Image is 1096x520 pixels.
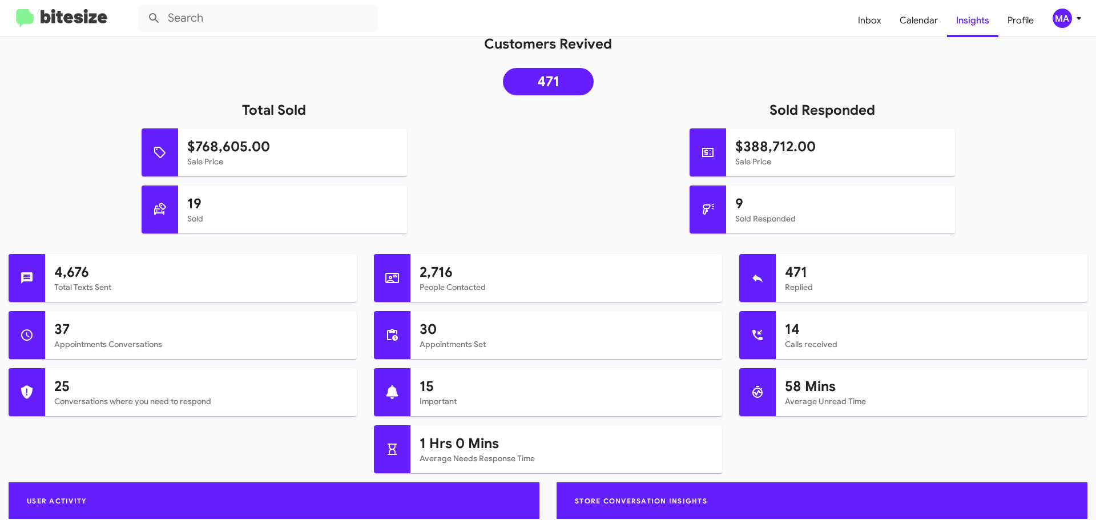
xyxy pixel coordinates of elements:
[420,320,713,338] h1: 30
[566,497,716,505] span: Store Conversation Insights
[537,76,559,87] span: 471
[785,320,1078,338] h1: 14
[890,4,947,37] a: Calendar
[54,396,348,407] mat-card-subtitle: Conversations where you need to respond
[420,377,713,396] h1: 15
[420,263,713,281] h1: 2,716
[785,263,1078,281] h1: 471
[735,138,946,156] h1: $388,712.00
[187,138,398,156] h1: $768,605.00
[998,4,1043,37] a: Profile
[420,281,713,293] mat-card-subtitle: People Contacted
[1053,9,1072,28] div: MA
[785,338,1078,350] mat-card-subtitle: Calls received
[187,213,398,224] mat-card-subtitle: Sold
[54,281,348,293] mat-card-subtitle: Total Texts Sent
[187,195,398,213] h1: 19
[420,338,713,350] mat-card-subtitle: Appointments Set
[187,156,398,167] mat-card-subtitle: Sale Price
[54,338,348,350] mat-card-subtitle: Appointments Conversations
[785,377,1078,396] h1: 58 Mins
[54,320,348,338] h1: 37
[420,434,713,453] h1: 1 Hrs 0 Mins
[420,396,713,407] mat-card-subtitle: Important
[420,453,713,464] mat-card-subtitle: Average Needs Response Time
[1043,9,1083,28] button: MA
[548,101,1096,119] h1: Sold Responded
[735,195,946,213] h1: 9
[735,213,946,224] mat-card-subtitle: Sold Responded
[849,4,890,37] a: Inbox
[785,281,1078,293] mat-card-subtitle: Replied
[947,4,998,37] a: Insights
[54,263,348,281] h1: 4,676
[138,5,378,32] input: Search
[785,396,1078,407] mat-card-subtitle: Average Unread Time
[735,156,946,167] mat-card-subtitle: Sale Price
[54,377,348,396] h1: 25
